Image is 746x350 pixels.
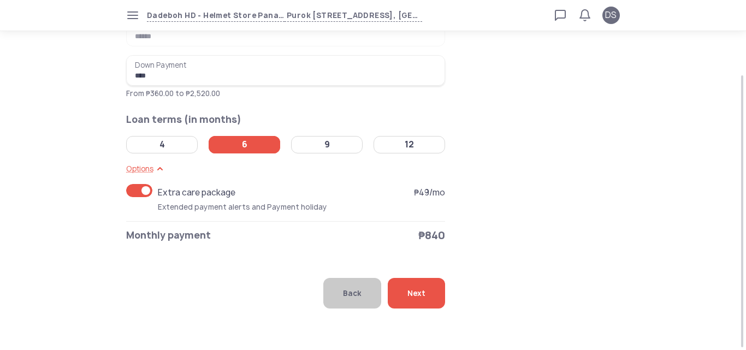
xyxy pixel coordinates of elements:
[602,7,620,24] button: DS
[418,228,445,243] span: ₱840
[323,278,381,309] button: Back
[126,55,445,86] input: Down PaymentFrom ₱360.00 to ₱2,520.00
[126,228,211,243] span: Monthly payment
[324,139,330,150] div: 9
[414,186,445,199] span: ₱49/mo
[147,9,422,22] button: Dadeboh HD - Helmet Store PanacanPurok [STREET_ADDRESS], [GEOGRAPHIC_DATA]
[147,9,285,22] span: Dadeboh HD - Helmet Store Panacan
[343,278,362,309] span: Back
[285,9,422,22] span: Purok [STREET_ADDRESS], [GEOGRAPHIC_DATA]
[605,9,617,22] span: DS
[388,278,445,309] button: Next
[159,139,165,150] div: 4
[405,139,414,150] div: 12
[242,139,247,150] div: 6
[126,88,445,99] p: From ₱360.00 to ₱2,520.00
[126,112,445,127] h2: Loan terms (in months)
[407,278,425,309] span: Next
[126,162,167,175] button: Options
[158,184,253,201] span: Extra care package
[158,201,445,212] section: Extended payment alerts and Payment holiday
